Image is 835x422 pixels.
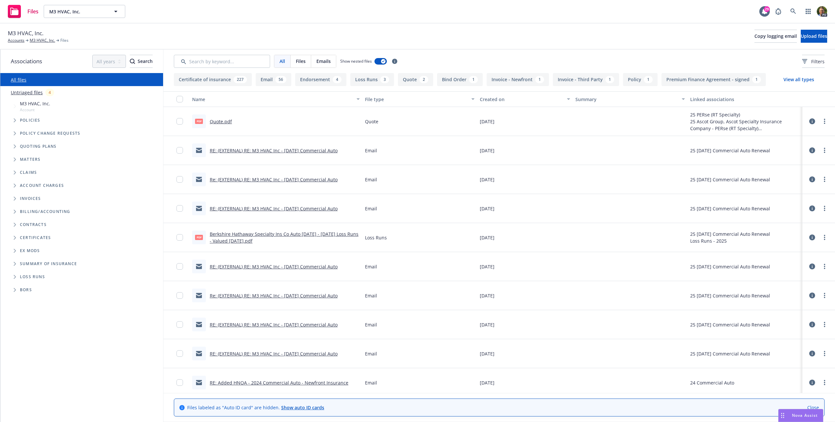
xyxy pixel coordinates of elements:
input: Toggle Row Selected [176,292,183,299]
span: Nova Assist [792,413,818,418]
span: Account charges [20,184,64,188]
div: Tree Example [0,99,163,205]
button: Summary [573,91,688,107]
div: Folder Tree Example [0,205,163,296]
span: [DATE] [480,292,494,299]
button: Certificate of insurance [174,73,252,86]
span: M3 HVAC, Inc. [49,8,106,15]
a: more [821,292,828,299]
input: Search by keyword... [174,55,270,68]
div: 25 PERse (RT Specialty) [690,111,800,118]
button: Loss Runs [350,73,394,86]
div: 56 [275,76,286,83]
span: pdf [195,235,203,240]
a: Quote.pdf [210,118,232,125]
a: Re: (EXTERNAL) RE: M3 HVAC Inc - [DATE] Commercial Auto [210,293,338,299]
span: Files labeled as "Auto ID card" are hidden. [187,404,324,411]
button: Created on [477,91,573,107]
span: Policies [20,118,40,122]
span: Filters [811,58,825,65]
button: Filters [802,55,825,68]
button: SearchSearch [130,55,153,68]
span: Email [365,263,377,270]
div: 29 [764,6,770,12]
button: Email [256,73,291,86]
span: Contracts [20,223,47,227]
input: Toggle Row Selected [176,176,183,183]
button: Invoice - Newfront [487,73,549,86]
div: 25 [DATE] Commercial Auto Renewal [690,147,770,154]
span: Summary of insurance [20,262,77,266]
input: Toggle Row Selected [176,118,183,125]
div: 1 [469,76,478,83]
a: Report a Bug [772,5,785,18]
span: Quote [365,118,378,125]
button: Quote [398,73,433,86]
span: Quoting plans [20,144,57,148]
a: RE: (EXTERNAL) RE: M3 HVAC Inc - [DATE] Commercial Auto [210,264,338,270]
span: Invoices [20,197,41,201]
div: 1 [752,76,761,83]
button: Endorsement [295,73,346,86]
span: Email [365,350,377,357]
a: Files [5,2,41,21]
span: BORs [20,288,32,292]
span: [DATE] [480,176,494,183]
a: RE: (EXTERNAL) RE: M3 HVAC Inc - [DATE] Commercial Auto [210,322,338,328]
button: Linked associations [688,91,802,107]
span: M3 HVAC, Inc. [8,29,43,38]
div: 25 [DATE] Commercial Auto Renewal [690,350,770,357]
span: Upload files [801,33,827,39]
a: more [821,379,828,386]
span: Policy change requests [20,131,80,135]
a: more [821,263,828,270]
div: 3 [380,76,389,83]
span: Email [365,321,377,328]
input: Toggle Row Selected [176,321,183,328]
span: [DATE] [480,379,494,386]
input: Toggle Row Selected [176,234,183,241]
span: All [280,58,285,65]
div: 1 [644,76,653,83]
input: Toggle Row Selected [176,205,183,212]
a: more [821,146,828,154]
a: Re: (EXTERNAL) RE: M3 HVAC Inc - [DATE] Commercial Auto [210,176,338,183]
span: Show nested files [340,58,372,64]
a: RE: (EXTERNAL) RE: M3 HVAC Inc - [DATE] Commercial Auto [210,351,338,357]
a: All files [11,77,26,83]
span: Copy logging email [754,33,797,39]
button: Invoice - Third Party [553,73,619,86]
span: Billing/Accounting [20,210,70,214]
div: 25 [DATE] Commercial Auto Renewal [690,205,770,212]
span: Files [296,58,306,65]
button: Policy [623,73,658,86]
a: Close [807,404,819,411]
span: Email [365,292,377,299]
div: Name [192,96,353,103]
span: [DATE] [480,118,494,125]
a: more [821,204,828,212]
a: more [821,117,828,125]
span: [DATE] [480,234,494,241]
div: Summary [575,96,678,103]
span: M3 HVAC, Inc. [20,100,50,107]
span: Certificates [20,236,51,240]
button: Premium Finance Agreement - signed [661,73,766,86]
div: 25 [DATE] Commercial Auto Renewal [690,292,770,299]
button: Upload files [801,30,827,43]
span: Emails [316,58,331,65]
a: Search [787,5,800,18]
span: Ex Mods [20,249,40,253]
span: [DATE] [480,321,494,328]
div: 1 [535,76,544,83]
a: RE: (EXTERNAL) RE: M3 HVAC Inc - [DATE] Commercial Auto [210,205,338,212]
span: [DATE] [480,147,494,154]
input: Select all [176,96,183,102]
span: pdf [195,119,203,124]
div: Created on [480,96,563,103]
span: Files [60,38,68,43]
span: [DATE] [480,205,494,212]
span: Claims [20,171,37,174]
span: Account [20,107,50,113]
img: photo [817,6,827,17]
